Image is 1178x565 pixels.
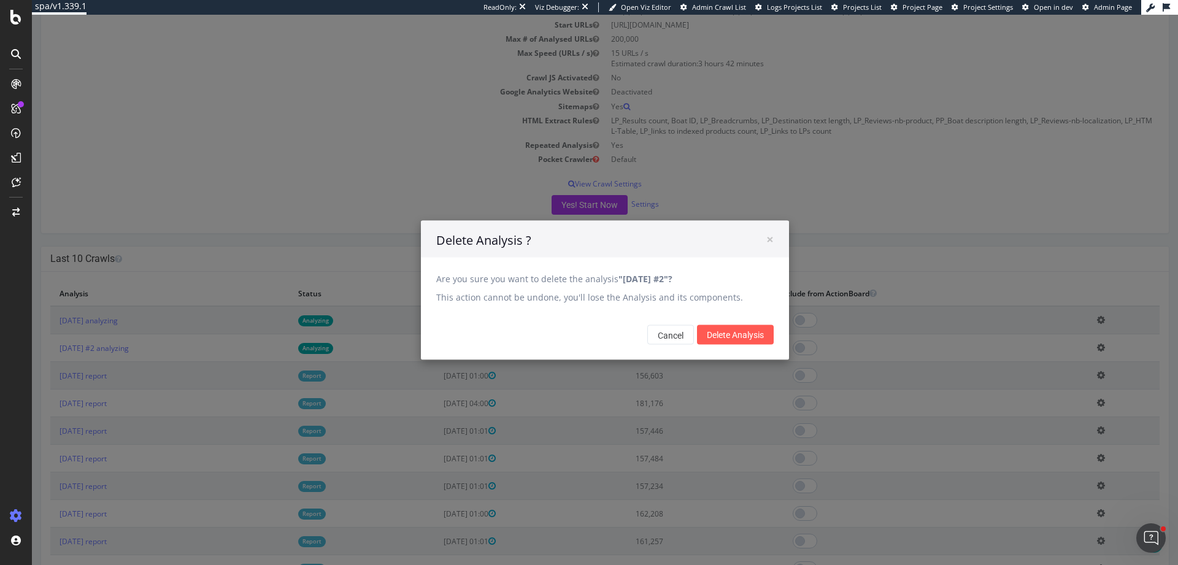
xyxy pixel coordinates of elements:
a: Projects List [831,2,882,12]
button: Cancel [615,310,662,329]
a: Project Page [891,2,942,12]
a: Open Viz Editor [609,2,671,12]
span: Project Settings [963,2,1013,12]
h4: Delete Analysis ? [404,217,742,234]
p: This action cannot be undone, you'll lose the Analysis and its components. [404,276,742,288]
div: ReadOnly: [483,2,517,12]
div: Viz Debugger: [535,2,579,12]
a: Open in dev [1022,2,1073,12]
span: Project Page [903,2,942,12]
iframe: To enrich screen reader interactions, please activate Accessibility in Grammarly extension settings [32,15,1178,565]
span: Open in dev [1034,2,1073,12]
a: Admin Crawl List [680,2,746,12]
span: Admin Crawl List [692,2,746,12]
span: Open Viz Editor [621,2,671,12]
span: Admin Page [1094,2,1132,12]
p: Are you sure you want to delete the analysis [404,258,742,270]
a: Project Settings [952,2,1013,12]
b: "[DATE] #2"? [587,258,641,269]
a: Admin Page [1082,2,1132,12]
span: × [734,215,742,233]
iframe: Intercom live chat [1136,523,1166,553]
input: Delete Analysis [665,310,742,329]
span: Projects List [843,2,882,12]
span: Logs Projects List [767,2,822,12]
a: Logs Projects List [755,2,822,12]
